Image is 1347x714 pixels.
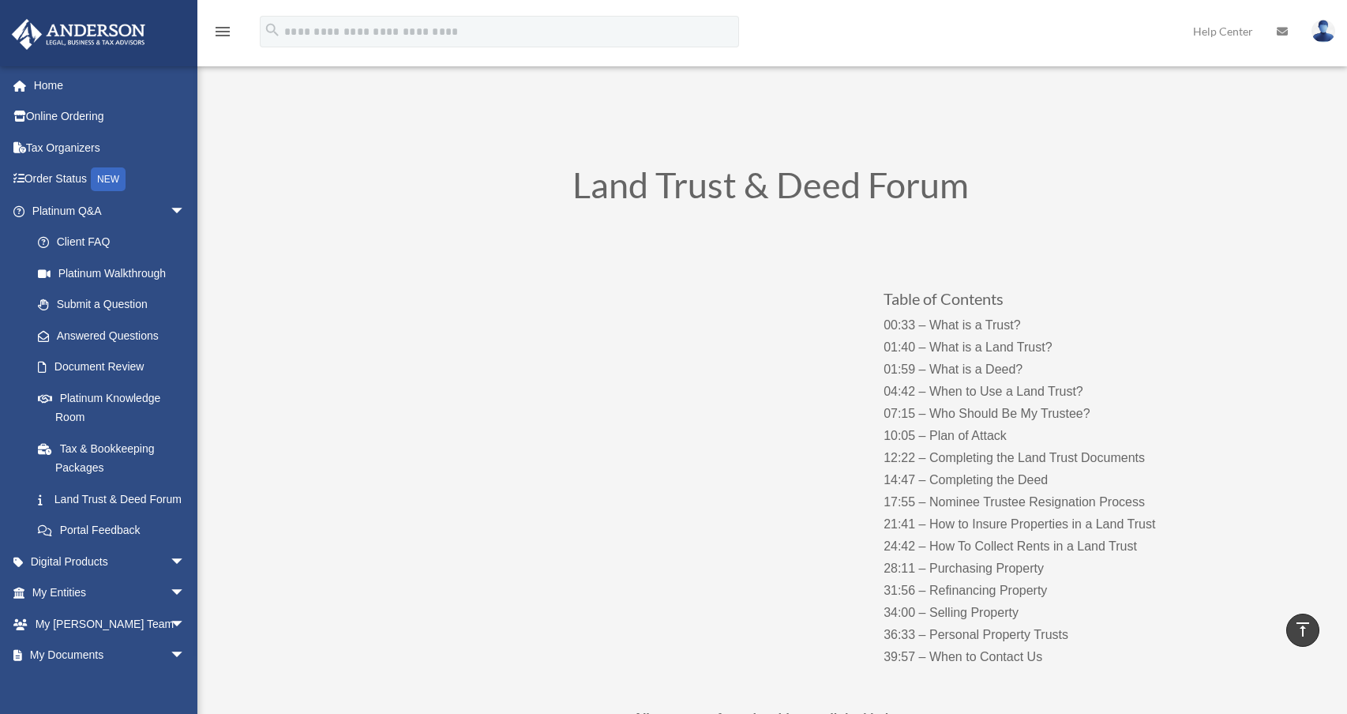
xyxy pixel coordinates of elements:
span: arrow_drop_down [170,546,201,578]
p: 00:33 – What is a Trust? 01:40 – What is a Land Trust? 01:59 – What is a Deed? 04:42 – When to Us... [884,314,1195,668]
h1: Land Trust & Deed Forum [344,167,1197,211]
a: Order StatusNEW [11,163,209,196]
a: Platinum Q&Aarrow_drop_down [11,195,209,227]
a: Tax Organizers [11,132,209,163]
a: Digital Productsarrow_drop_down [11,546,209,577]
i: menu [213,22,232,41]
a: vertical_align_top [1286,614,1319,647]
a: Submit a Question [22,289,209,321]
a: My [PERSON_NAME] Teamarrow_drop_down [11,608,209,640]
a: Platinum Knowledge Room [22,382,209,433]
a: Home [11,70,209,101]
span: arrow_drop_down [170,640,201,672]
a: Land Trust & Deed Forum [22,483,201,515]
a: Platinum Walkthrough [22,257,209,289]
i: vertical_align_top [1293,620,1312,639]
a: Answered Questions [22,320,209,351]
i: search [264,21,281,39]
h3: Table of Contents [884,291,1195,314]
img: Anderson Advisors Platinum Portal [7,19,150,50]
a: Portal Feedback [22,515,209,547]
a: My Entitiesarrow_drop_down [11,577,209,609]
a: Client FAQ [22,227,209,258]
a: Document Review [22,351,209,383]
a: menu [213,28,232,41]
a: My Documentsarrow_drop_down [11,640,209,671]
span: arrow_drop_down [170,577,201,610]
img: User Pic [1311,20,1335,43]
a: Online Ordering [11,101,209,133]
span: arrow_drop_down [170,195,201,227]
a: Tax & Bookkeeping Packages [22,433,209,483]
div: NEW [91,167,126,191]
span: arrow_drop_down [170,608,201,641]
